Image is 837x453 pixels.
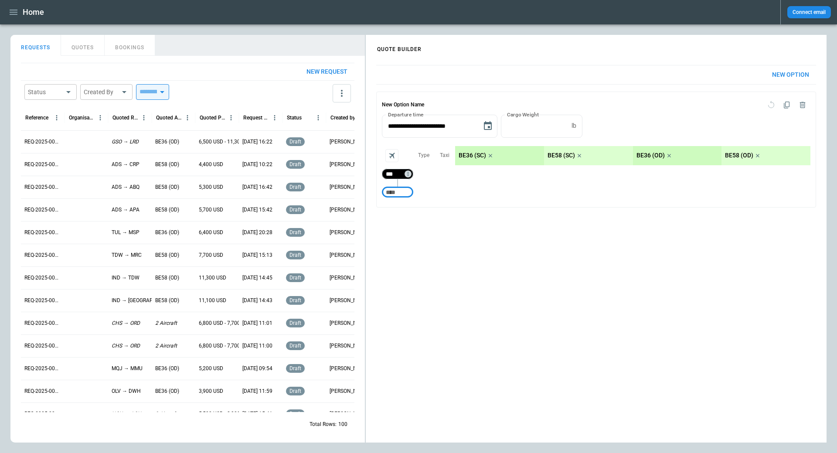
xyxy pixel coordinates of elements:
p: REQ-2025-000249 [24,184,61,191]
p: [PERSON_NAME] [330,252,366,259]
p: BE58 (OD) [155,297,179,304]
p: 6,800 USD - 7,700 USD [199,342,252,350]
p: 11,300 USD [199,274,226,282]
p: [PERSON_NAME] [330,206,366,214]
span: Aircraft selection [385,149,398,162]
p: BE58 (OD) [155,274,179,282]
p: [DATE] 14:43 [242,297,272,304]
h6: New Option Name [382,97,424,113]
p: REQ-2025-000241 [24,365,61,372]
p: REQ-2025-000251 [24,138,61,146]
p: [DATE] 09:54 [242,365,272,372]
p: [DATE] 11:00 [242,342,272,350]
p: 7,700 USD [199,252,223,259]
div: scrollable content [455,146,810,165]
p: TDW → MRC [112,252,142,259]
div: Too short [382,169,413,179]
p: BE58 (OD) [155,184,179,191]
p: [PERSON_NAME] [330,161,366,168]
span: draft [288,275,303,281]
p: BE58 (SC) [548,152,575,159]
p: [DATE] 16:22 [242,138,272,146]
div: Too short [382,187,413,198]
p: REQ-2025-000246 [24,252,61,259]
button: Connect email [787,6,831,18]
p: 5,300 USD [199,184,223,191]
p: 6,500 USD - 11,300 USD [199,138,255,146]
p: REQ-2025-000248 [24,206,61,214]
div: Organisation [69,115,95,121]
div: Created By [84,88,119,96]
button: Request Created At (UTC-05:00) column menu [269,112,280,123]
p: ADS → ABQ [112,184,139,191]
p: [PERSON_NAME] [330,320,366,327]
div: Status [287,115,302,121]
span: draft [288,229,303,235]
h4: QUOTE BUILDER [367,37,432,57]
span: draft [288,139,303,145]
button: QUOTES [61,35,105,56]
div: Created by [330,115,355,121]
p: BE36 (OD) [155,138,179,146]
button: Quoted Route column menu [138,112,150,123]
p: 3,900 USD [199,388,223,395]
div: Quoted Aircraft [156,115,182,121]
button: REQUESTS [10,35,61,56]
p: MQJ → MMU [112,365,143,372]
p: [PERSON_NAME] [330,184,366,191]
span: draft [288,207,303,213]
p: REQ-2025-000250 [24,161,61,168]
p: REQ-2025-000242 [24,342,61,350]
p: [DATE] 14:45 [242,274,272,282]
button: BOOKINGS [105,35,155,56]
p: ADS → CRP [112,161,139,168]
p: [PERSON_NAME] [330,297,366,304]
p: [PERSON_NAME] [330,229,366,236]
p: REQ-2025-000244 [24,297,61,304]
p: IND → TDW [112,274,139,282]
label: Departure time [388,111,424,118]
p: TUL → MSP [112,229,139,236]
p: [PERSON_NAME] [330,365,366,372]
button: Organisation column menu [95,112,106,123]
p: Type [418,152,429,159]
p: GSO → LRD [112,138,139,146]
span: draft [288,297,303,303]
p: 6,400 USD [199,229,223,236]
div: Status [28,88,63,96]
span: draft [288,252,303,258]
p: [DATE] 11:01 [242,320,272,327]
button: Status column menu [313,112,324,123]
p: REQ-2025-000240 [24,388,61,395]
p: CHS → ORD [112,342,140,350]
button: Quoted Aircraft column menu [182,112,193,123]
h1: Home [23,7,44,17]
p: BE36 (OD) [155,229,179,236]
p: BE36 (OD) [636,152,665,159]
p: 11,100 USD [199,297,226,304]
span: draft [288,343,303,349]
div: Reference [25,115,48,121]
p: [DATE] 10:22 [242,161,272,168]
div: Quoted Route [112,115,138,121]
p: [DATE] 15:13 [242,252,272,259]
span: draft [288,184,303,190]
button: Reference column menu [51,112,62,123]
p: 2 Aircraft [155,320,177,327]
p: REQ-2025-000243 [24,320,61,327]
p: BE36 (OD) [155,365,179,372]
p: [DATE] 15:42 [242,206,272,214]
p: Taxi [440,152,449,159]
span: Delete quote option [795,97,810,113]
p: BE36 (OD) [155,388,179,395]
span: Duplicate quote option [779,97,795,113]
span: draft [288,365,303,371]
p: BE58 (OD) [725,152,753,159]
p: [DATE] 11:59 [242,388,272,395]
p: BE58 (OD) [155,206,179,214]
p: 4,400 USD [199,161,223,168]
p: 2 Aircraft [155,342,177,350]
button: New Option [765,65,816,84]
p: [PERSON_NAME] [330,138,366,146]
p: IND → [GEOGRAPHIC_DATA] [112,297,178,304]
